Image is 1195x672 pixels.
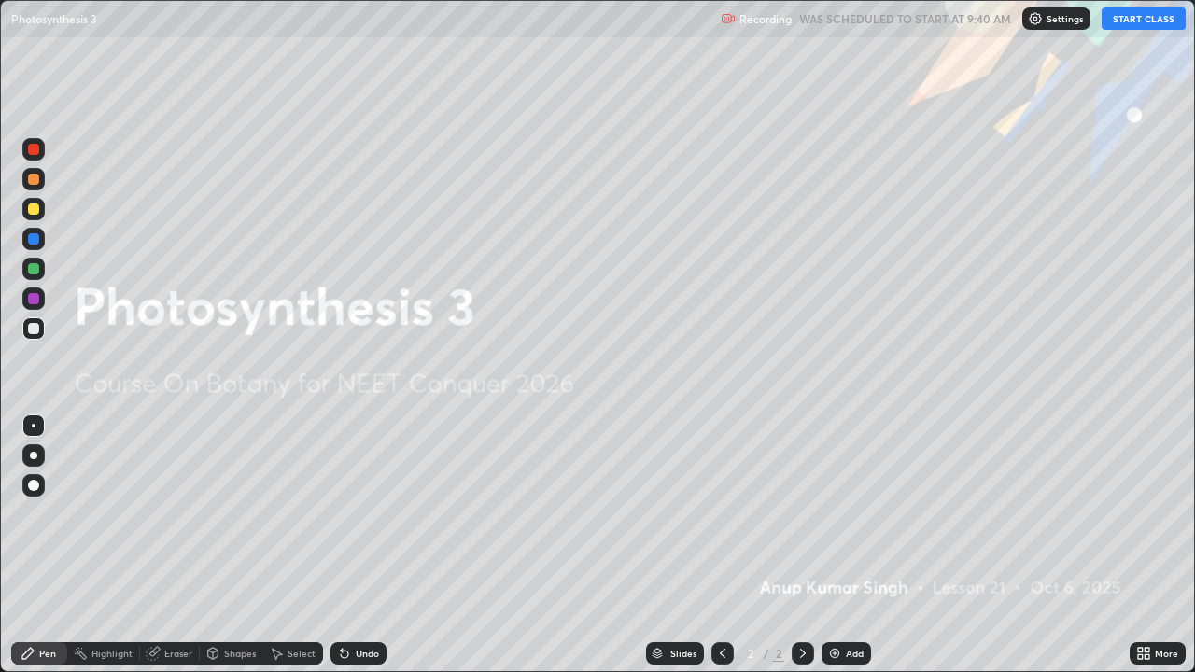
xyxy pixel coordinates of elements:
[827,646,842,661] img: add-slide-button
[846,649,864,658] div: Add
[39,649,56,658] div: Pen
[356,649,379,658] div: Undo
[764,648,769,659] div: /
[288,649,316,658] div: Select
[1047,14,1083,23] p: Settings
[164,649,192,658] div: Eraser
[670,649,696,658] div: Slides
[799,10,1011,27] h5: WAS SCHEDULED TO START AT 9:40 AM
[773,645,784,662] div: 2
[91,649,133,658] div: Highlight
[1155,649,1178,658] div: More
[739,12,792,26] p: Recording
[1102,7,1186,30] button: START CLASS
[11,11,97,26] p: Photosynthesis 3
[721,11,736,26] img: recording.375f2c34.svg
[741,648,760,659] div: 2
[224,649,256,658] div: Shapes
[1028,11,1043,26] img: class-settings-icons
